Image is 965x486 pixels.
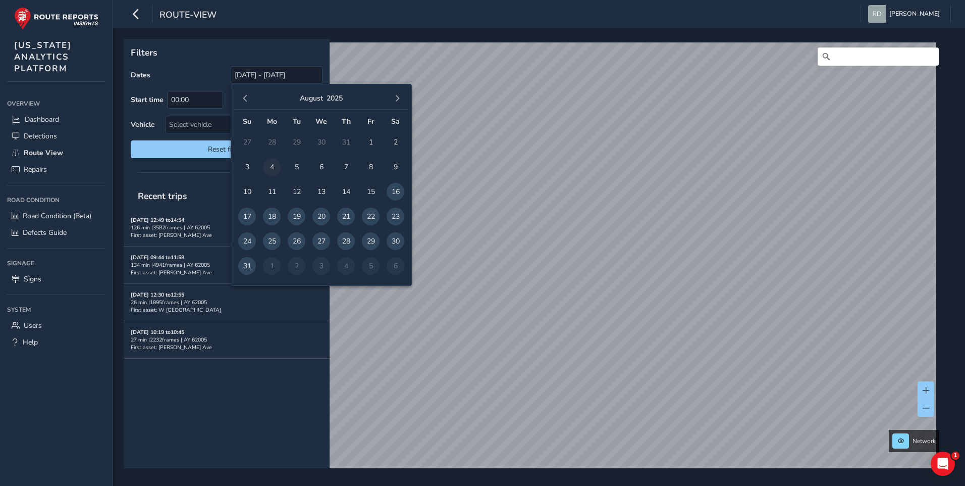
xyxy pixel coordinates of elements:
span: 4 [263,158,281,176]
span: 8 [362,158,380,176]
button: 2025 [327,93,343,103]
div: 27 min | 2232 frames | AY 62005 [131,336,323,344]
span: [US_STATE] ANALYTICS PLATFORM [14,39,72,74]
a: Repairs [7,161,105,178]
div: 134 min | 4941 frames | AY 62005 [131,261,323,269]
span: 15 [362,183,380,201]
span: First asset: [PERSON_NAME] Ave [131,344,212,351]
span: Mo [267,117,277,126]
span: Defects Guide [23,228,67,237]
button: Reset filters [131,140,323,158]
div: Road Condition [7,192,105,208]
div: Signage [7,256,105,271]
div: Overview [7,96,105,111]
canvas: Map [127,42,936,480]
span: 1 [362,133,380,151]
a: Defects Guide [7,224,105,241]
span: Detections [24,131,57,141]
span: We [315,117,327,126]
span: Reset filters [138,144,315,154]
input: Search [818,47,939,66]
span: 5 [288,158,305,176]
span: Fr [367,117,374,126]
span: 17 [238,208,256,225]
span: route-view [159,9,217,23]
span: Repairs [24,165,47,174]
span: 27 [312,232,330,250]
div: 26 min | 1895 frames | AY 62005 [131,299,323,306]
span: 29 [362,232,380,250]
span: 30 [387,232,404,250]
span: 22 [362,208,380,225]
span: 12 [288,183,305,201]
span: 18 [263,208,281,225]
strong: [DATE] 12:30 to 12:55 [131,291,184,299]
span: First asset: W [GEOGRAPHIC_DATA] [131,306,221,314]
span: 24 [238,232,256,250]
a: Route View [7,144,105,161]
span: Road Condition (Beta) [23,211,91,221]
button: August [300,93,323,103]
span: 14 [337,183,355,201]
span: 6 [312,158,330,176]
span: 31 [238,257,256,275]
span: 10 [238,183,256,201]
label: Dates [131,70,150,80]
img: diamond-layout [868,5,886,23]
span: 28 [337,232,355,250]
div: Select vehicle [166,116,305,133]
span: 20 [312,208,330,225]
a: Users [7,317,105,334]
span: Tu [293,117,301,126]
strong: [DATE] 10:19 to 10:45 [131,328,184,336]
span: 21 [337,208,355,225]
span: Su [243,117,251,126]
span: 11 [263,183,281,201]
span: 2 [387,133,404,151]
span: 1 [951,452,959,460]
span: 25 [263,232,281,250]
span: 26 [288,232,305,250]
span: Recent trips [131,183,194,209]
p: Filters [131,46,323,59]
div: 126 min | 3582 frames | AY 62005 [131,224,323,231]
span: 7 [337,158,355,176]
span: Users [24,321,42,330]
strong: [DATE] 12:49 to 14:54 [131,216,184,224]
div: System [7,302,105,317]
label: Start time [131,95,164,105]
span: Th [342,117,351,126]
label: Vehicle [131,120,155,129]
span: Signs [24,274,41,284]
img: rr logo [14,7,98,30]
span: Route View [24,148,63,158]
span: First asset: [PERSON_NAME] Ave [131,231,212,239]
a: Help [7,334,105,351]
a: Detections [7,128,105,144]
span: First asset: [PERSON_NAME] Ave [131,269,212,276]
span: [PERSON_NAME] [889,5,940,23]
span: Help [23,337,38,347]
a: Signs [7,271,105,287]
span: 13 [312,183,330,201]
span: Network [913,437,936,445]
span: 16 [387,183,404,201]
a: Road Condition (Beta) [7,208,105,224]
span: 23 [387,208,404,225]
span: Dashboard [25,115,59,124]
a: Dashboard [7,111,105,128]
strong: [DATE] 09:44 to 11:58 [131,254,184,261]
span: Sa [391,117,400,126]
button: [PERSON_NAME] [868,5,943,23]
span: 9 [387,158,404,176]
span: 19 [288,208,305,225]
span: 3 [238,158,256,176]
iframe: Intercom live chat [931,452,955,476]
